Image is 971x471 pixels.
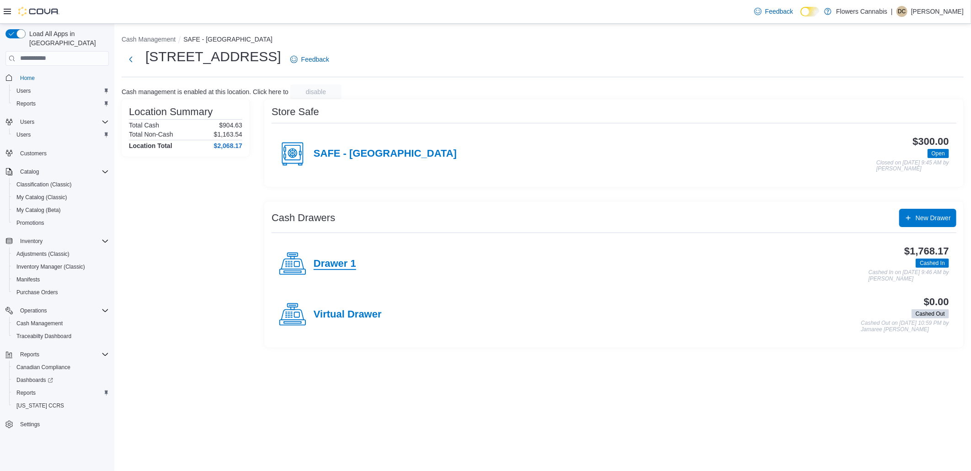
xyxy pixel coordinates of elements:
[16,263,85,270] span: Inventory Manager (Classic)
[20,307,47,314] span: Operations
[9,273,112,286] button: Manifests
[751,2,797,21] a: Feedback
[16,194,67,201] span: My Catalog (Classic)
[916,213,951,222] span: New Drawer
[16,131,31,138] span: Users
[9,386,112,399] button: Reports
[13,85,109,96] span: Users
[20,118,34,126] span: Users
[869,270,949,282] p: Cashed In on [DATE] 9:46 AM by [PERSON_NAME]
[13,179,109,190] span: Classification (Classic)
[765,7,793,16] span: Feedback
[13,261,89,272] a: Inventory Manager (Classic)
[13,205,64,216] a: My Catalog (Beta)
[16,148,109,159] span: Customers
[16,419,43,430] a: Settings
[16,72,109,84] span: Home
[13,85,34,96] a: Users
[9,85,112,97] button: Users
[13,129,109,140] span: Users
[2,165,112,178] button: Catalog
[836,6,887,17] p: Flowers Cannabis
[13,387,109,398] span: Reports
[9,191,112,204] button: My Catalog (Classic)
[16,236,46,247] button: Inventory
[16,236,109,247] span: Inventory
[913,136,949,147] h3: $300.00
[16,116,109,127] span: Users
[891,6,893,17] p: |
[16,181,72,188] span: Classification (Classic)
[2,235,112,248] button: Inventory
[20,351,39,358] span: Reports
[13,387,39,398] a: Reports
[2,304,112,317] button: Operations
[5,68,109,455] nav: Complex example
[122,36,176,43] button: Cash Management
[13,400,68,411] a: [US_STATE] CCRS
[861,320,949,333] p: Cashed Out on [DATE] 10:59 PM by Jamaree [PERSON_NAME]
[16,349,109,360] span: Reports
[16,320,63,327] span: Cash Management
[2,418,112,431] button: Settings
[13,179,75,190] a: Classification (Classic)
[20,74,35,82] span: Home
[145,48,281,66] h1: [STREET_ADDRESS]
[9,204,112,217] button: My Catalog (Beta)
[13,217,48,228] a: Promotions
[13,287,109,298] span: Purchase Orders
[13,217,109,228] span: Promotions
[9,330,112,343] button: Traceabilty Dashboard
[9,317,112,330] button: Cash Management
[16,166,109,177] span: Catalog
[16,87,31,95] span: Users
[896,6,907,17] div: Dikshant Chauhan
[314,258,356,270] h4: Drawer 1
[13,318,66,329] a: Cash Management
[129,122,159,129] h6: Total Cash
[13,375,109,386] span: Dashboards
[16,418,109,430] span: Settings
[16,389,36,397] span: Reports
[18,7,59,16] img: Cova
[13,375,57,386] a: Dashboards
[20,150,47,157] span: Customers
[314,148,457,160] h4: SAFE - [GEOGRAPHIC_DATA]
[16,376,53,384] span: Dashboards
[916,259,949,268] span: Cashed In
[122,35,964,46] nav: An example of EuiBreadcrumbs
[13,261,109,272] span: Inventory Manager (Classic)
[16,116,38,127] button: Users
[129,142,172,149] h4: Location Total
[920,259,945,267] span: Cashed In
[122,50,140,69] button: Next
[129,106,213,117] h3: Location Summary
[924,296,949,307] h3: $0.00
[16,100,36,107] span: Reports
[912,309,949,318] span: Cashed Out
[9,128,112,141] button: Users
[314,309,382,321] h4: Virtual Drawer
[306,87,326,96] span: disable
[904,246,949,257] h3: $1,768.17
[13,274,109,285] span: Manifests
[16,364,70,371] span: Canadian Compliance
[272,212,335,223] h3: Cash Drawers
[290,85,341,99] button: disable
[214,142,242,149] h4: $2,068.17
[214,131,242,138] p: $1,163.54
[2,71,112,85] button: Home
[13,249,109,259] span: Adjustments (Classic)
[122,88,288,95] p: Cash management is enabled at this location. Click here to
[13,129,34,140] a: Users
[16,333,71,340] span: Traceabilty Dashboard
[20,238,43,245] span: Inventory
[916,310,945,318] span: Cashed Out
[13,98,39,109] a: Reports
[287,50,333,69] a: Feedback
[16,250,69,258] span: Adjustments (Classic)
[899,209,956,227] button: New Drawer
[13,98,109,109] span: Reports
[20,421,40,428] span: Settings
[13,205,109,216] span: My Catalog (Beta)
